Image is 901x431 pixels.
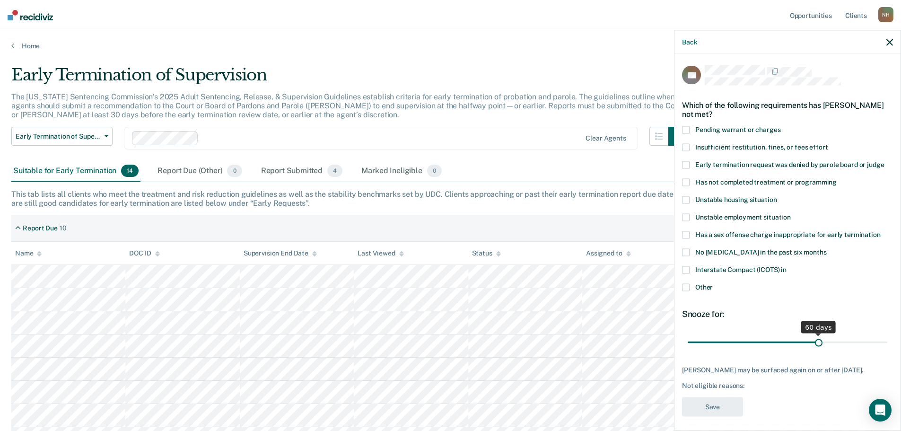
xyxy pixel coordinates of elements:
[11,92,684,119] p: The [US_STATE] Sentencing Commission’s 2025 Adult Sentencing, Release, & Supervision Guidelines e...
[11,65,687,92] div: Early Termination of Supervision
[682,366,893,374] div: [PERSON_NAME] may be surfaced again on or after [DATE].
[156,161,244,182] div: Report Due (Other)
[695,230,881,238] span: Has a sex offense charge inappropriate for early termination
[695,213,791,220] span: Unstable employment situation
[11,190,890,208] div: This tab lists all clients who meet the treatment and risk reduction guidelines as well as the st...
[682,397,743,416] button: Save
[15,249,42,257] div: Name
[682,382,893,390] div: Not eligible reasons:
[695,248,826,255] span: No [MEDICAL_DATA] in the past six months
[869,399,892,422] div: Open Intercom Messenger
[23,224,58,232] div: Report Due
[682,38,697,46] button: Back
[259,161,345,182] div: Report Submitted
[695,125,780,133] span: Pending warrant or charges
[11,42,890,50] a: Home
[121,165,139,177] span: 14
[227,165,242,177] span: 0
[695,265,787,273] span: Interstate Compact (ICOTS) in
[695,160,884,168] span: Early termination request was denied by parole board or judge
[244,249,317,257] div: Supervision End Date
[878,7,893,22] div: N H
[16,132,101,141] span: Early Termination of Supervision
[695,143,828,150] span: Insufficient restitution, fines, or fees effort
[586,134,626,142] div: Clear agents
[60,224,67,232] div: 10
[358,249,403,257] div: Last Viewed
[695,283,713,290] span: Other
[586,249,630,257] div: Assigned to
[8,10,53,20] img: Recidiviz
[695,195,777,203] span: Unstable housing situation
[682,308,893,319] div: Snooze for:
[472,249,501,257] div: Status
[695,178,837,185] span: Has not completed treatment or programming
[682,93,893,126] div: Which of the following requirements has [PERSON_NAME] not met?
[11,161,140,182] div: Suitable for Early Termination
[129,249,159,257] div: DOC ID
[327,165,342,177] span: 4
[427,165,442,177] span: 0
[359,161,444,182] div: Marked Ineligible
[801,321,836,333] div: 60 days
